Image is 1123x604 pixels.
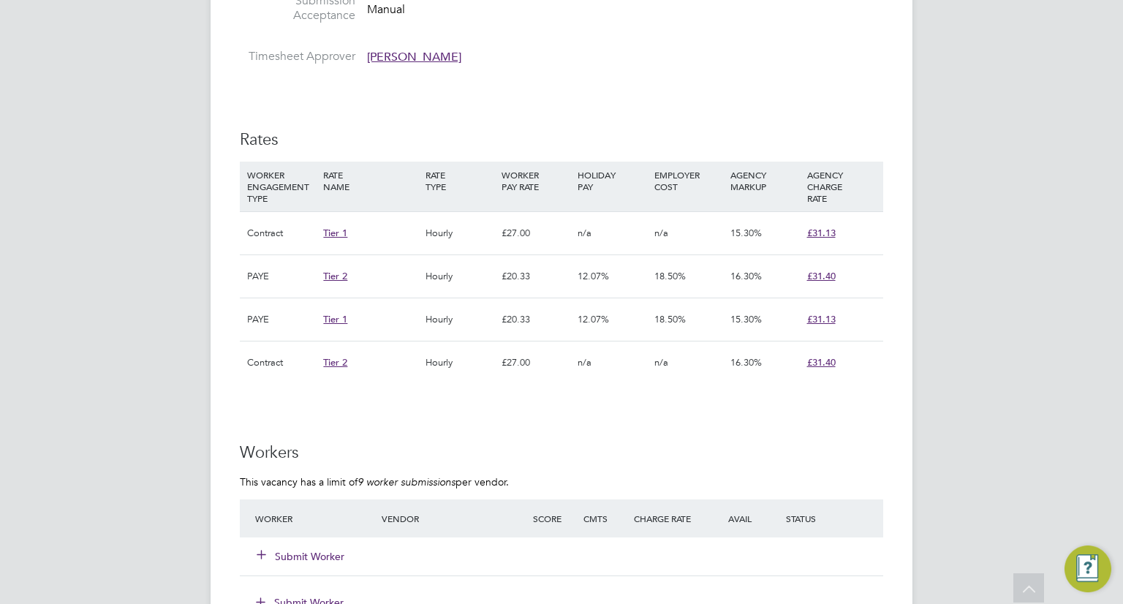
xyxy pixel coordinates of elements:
[240,475,883,488] p: This vacancy has a limit of per vendor.
[323,270,347,282] span: Tier 2
[578,227,591,239] span: n/a
[240,442,883,464] h3: Workers
[730,270,762,282] span: 16.30%
[252,505,378,532] div: Worker
[578,270,609,282] span: 12.07%
[529,505,580,532] div: Score
[498,162,574,200] div: WORKER PAY RATE
[319,162,421,200] div: RATE NAME
[243,255,319,298] div: PAYE
[422,298,498,341] div: Hourly
[240,49,355,64] label: Timesheet Approver
[257,549,345,564] button: Submit Worker
[730,227,762,239] span: 15.30%
[498,212,574,254] div: £27.00
[243,162,319,211] div: WORKER ENGAGEMENT TYPE
[804,162,880,211] div: AGENCY CHARGE RATE
[654,356,668,369] span: n/a
[730,313,762,325] span: 15.30%
[782,505,883,532] div: Status
[240,129,883,151] h3: Rates
[807,270,836,282] span: £31.40
[358,475,455,488] em: 9 worker submissions
[1065,546,1111,592] button: Engage Resource Center
[422,341,498,384] div: Hourly
[730,356,762,369] span: 16.30%
[727,162,803,200] div: AGENCY MARKUP
[651,162,727,200] div: EMPLOYER COST
[367,50,461,64] span: [PERSON_NAME]
[807,313,836,325] span: £31.13
[578,313,609,325] span: 12.07%
[498,298,574,341] div: £20.33
[422,255,498,298] div: Hourly
[422,162,498,200] div: RATE TYPE
[706,505,782,532] div: Avail
[498,255,574,298] div: £20.33
[243,212,319,254] div: Contract
[654,227,668,239] span: n/a
[323,356,347,369] span: Tier 2
[807,227,836,239] span: £31.13
[580,505,630,532] div: Cmts
[323,313,347,325] span: Tier 1
[654,313,686,325] span: 18.50%
[807,356,836,369] span: £31.40
[243,341,319,384] div: Contract
[630,505,706,532] div: Charge Rate
[654,270,686,282] span: 18.50%
[578,356,591,369] span: n/a
[378,505,529,532] div: Vendor
[323,227,347,239] span: Tier 1
[422,212,498,254] div: Hourly
[498,341,574,384] div: £27.00
[367,1,405,16] span: Manual
[574,162,650,200] div: HOLIDAY PAY
[243,298,319,341] div: PAYE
